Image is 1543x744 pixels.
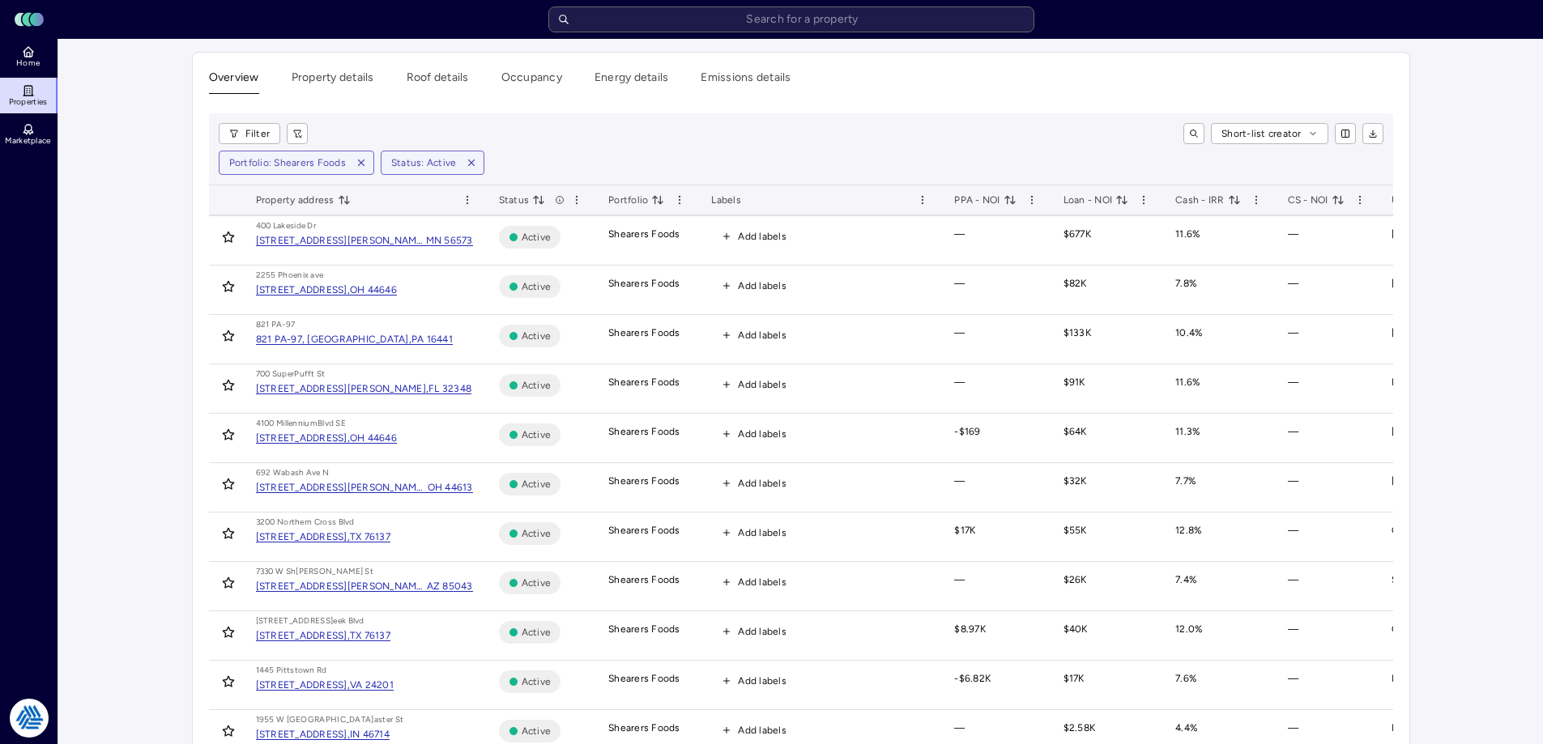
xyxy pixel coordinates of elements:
button: Toggle favorite [215,422,241,448]
td: Shearers Foods [595,315,698,364]
td: — [1275,661,1379,710]
span: Active [522,427,552,443]
div: Portfolio: Shearers Foods [229,155,346,171]
button: Add labels [711,473,797,494]
div: 8 [256,318,261,331]
span: Add labels [738,673,786,689]
td: Shearers Foods [595,562,698,611]
div: 3200 Northern Cr [256,516,323,529]
button: Toggle favorite [215,274,241,300]
span: Active [522,674,552,690]
button: Toggle favorite [215,224,241,250]
div: [STREET_ADDRESS] [256,614,334,627]
button: Toggle favorite [215,570,241,596]
button: toggle sorting [1004,193,1017,206]
span: Add labels [738,722,786,738]
a: [STREET_ADDRESS],IN 46714 [256,729,390,739]
button: Toggle favorite [215,521,241,546]
div: AZ 85043 [427,581,473,591]
div: 692 Waba [256,466,295,479]
td: — [1275,463,1379,512]
span: Active [522,278,552,295]
td: Shearers Foods [595,414,698,463]
td: — [1275,315,1379,364]
td: Shearers Foods [595,364,698,414]
button: Occupancy [501,69,562,94]
button: Roof details [407,69,469,94]
span: Add labels [738,574,786,590]
button: Add labels [711,226,797,247]
td: Shearers Foods [595,661,698,710]
span: Home [16,58,40,68]
td: $17K [1051,661,1163,710]
td: $26K [1051,562,1163,611]
td: — [941,364,1050,414]
div: OH 44646 [350,433,397,443]
span: PPA - NOI [954,192,1016,208]
td: $64K [1051,414,1163,463]
td: $133K [1051,315,1163,364]
button: toggle sorting [1228,193,1241,206]
button: Add labels [711,423,797,444]
div: 1445 Pitt [256,664,291,677]
div: eside Dr [286,219,316,232]
td: $55K [1051,512,1163,562]
td: Shearers Foods [595,266,698,315]
td: — [941,463,1050,512]
div: 400 Lak [256,219,286,232]
td: Shearers Foods [595,463,698,512]
div: OH 44613 [428,483,473,492]
button: toggle sorting [651,193,664,206]
div: sh Ave N [295,466,329,479]
span: Short-list creator [1221,125,1302,142]
td: Shearers Foods [595,512,698,562]
td: -$169 [941,414,1050,463]
a: [STREET_ADDRESS],VA 24201 [256,680,394,690]
div: TX 76137 [350,631,390,640]
td: — [1275,414,1379,463]
div: PA 16441 [411,334,453,344]
td: 11.6% [1162,216,1275,266]
td: 10.4% [1162,315,1275,364]
div: Status: Active [391,155,457,171]
button: show/hide columns [1335,123,1356,144]
td: — [941,562,1050,611]
td: — [1275,611,1379,661]
td: 11.3% [1162,414,1275,463]
button: Overview [209,69,259,94]
td: 12.8% [1162,512,1275,562]
div: aster St [374,713,403,726]
span: Marketplace [5,136,50,146]
button: Add labels [711,621,797,642]
td: Shearers Foods [595,216,698,266]
span: Properties [9,97,48,107]
span: Labels [711,192,741,208]
button: Toggle favorite [215,619,241,645]
a: [STREET_ADDRESS],OH 44646 [256,285,397,295]
div: [STREET_ADDRESS][PERSON_NAME], [256,236,426,245]
td: $677K [1051,216,1163,266]
span: Loan - NOI [1063,192,1129,208]
div: enix ave [293,269,323,282]
div: 2255 Pho [256,269,293,282]
td: $91K [1051,364,1163,414]
button: toggle sorting [1332,193,1345,206]
button: Emissions details [701,69,791,94]
button: Filter [219,123,281,144]
span: Active [522,476,552,492]
div: 4100 Millennium [256,417,318,430]
div: [STREET_ADDRESS], [256,285,350,295]
span: Add labels [738,623,786,640]
div: [STREET_ADDRESS][PERSON_NAME], [256,384,429,393]
input: Search for a property [548,6,1034,32]
div: [STREET_ADDRESS], [256,433,350,443]
div: [STREET_ADDRESS], [256,631,350,640]
td: Shearers Foods [595,611,698,661]
div: 821 PA-97, [GEOGRAPHIC_DATA], [256,334,411,344]
button: Add labels [711,374,797,395]
button: Short-list creator [1211,123,1328,144]
td: 7.4% [1162,562,1275,611]
span: Active [522,229,552,245]
div: 700 Super [256,368,295,381]
td: — [1275,364,1379,414]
